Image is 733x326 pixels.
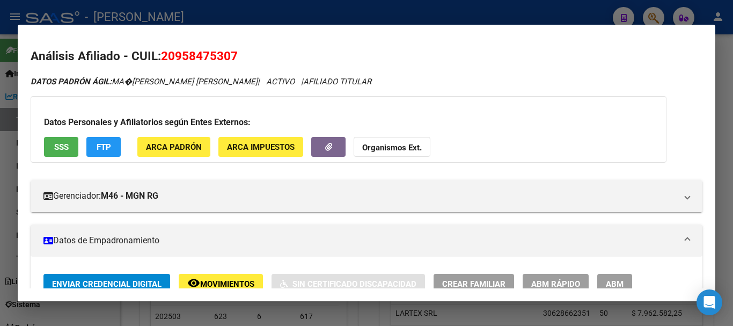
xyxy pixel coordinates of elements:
[442,279,505,289] span: Crear Familiar
[187,277,200,289] mat-icon: remove_red_eye
[218,137,303,157] button: ARCA Impuestos
[31,77,258,86] span: MA�[PERSON_NAME] [PERSON_NAME]
[31,47,702,66] h2: Análisis Afiliado - CUIL:
[31,77,371,86] i: | ACTIVO |
[97,142,111,152] span: FTP
[52,279,162,289] span: Enviar Credencial Digital
[354,137,430,157] button: Organismos Ext.
[44,116,653,129] h3: Datos Personales y Afiliatorios según Entes Externos:
[54,142,69,152] span: SSS
[137,137,210,157] button: ARCA Padrón
[44,137,78,157] button: SSS
[523,274,589,294] button: ABM Rápido
[101,190,158,202] strong: M46 - MGN RG
[146,142,202,152] span: ARCA Padrón
[86,137,121,157] button: FTP
[200,279,254,289] span: Movimientos
[31,224,702,257] mat-expansion-panel-header: Datos de Empadronamiento
[43,274,170,294] button: Enviar Credencial Digital
[303,77,371,86] span: AFILIADO TITULAR
[227,142,295,152] span: ARCA Impuestos
[31,77,112,86] strong: DATOS PADRÓN ÁGIL:
[179,274,263,294] button: Movimientos
[31,180,702,212] mat-expansion-panel-header: Gerenciador:M46 - MGN RG
[292,279,416,289] span: Sin Certificado Discapacidad
[362,143,422,153] strong: Organismos Ext.
[531,279,580,289] span: ABM Rápido
[597,274,632,294] button: ABM
[43,234,677,247] mat-panel-title: Datos de Empadronamiento
[606,279,624,289] span: ABM
[434,274,514,294] button: Crear Familiar
[697,289,722,315] div: Open Intercom Messenger
[161,49,238,63] span: 20958475307
[272,274,425,294] button: Sin Certificado Discapacidad
[43,190,677,202] mat-panel-title: Gerenciador:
